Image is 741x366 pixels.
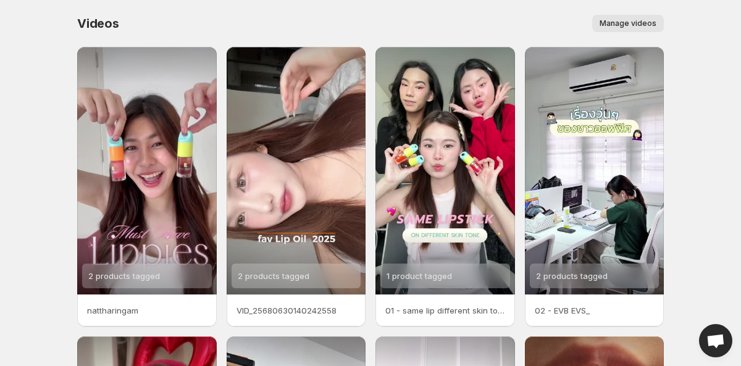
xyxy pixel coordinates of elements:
[387,271,452,281] span: 1 product tagged
[87,304,207,317] p: nattharingam
[77,16,119,31] span: Videos
[536,271,608,281] span: 2 products tagged
[385,304,505,317] p: 01 - same lip different skin tone
[88,271,160,281] span: 2 products tagged
[699,324,732,357] a: Open chat
[592,15,664,32] button: Manage videos
[600,19,656,28] span: Manage videos
[238,271,309,281] span: 2 products tagged
[535,304,655,317] p: 02 - EVB EVS_
[237,304,356,317] p: VID_25680630140242558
